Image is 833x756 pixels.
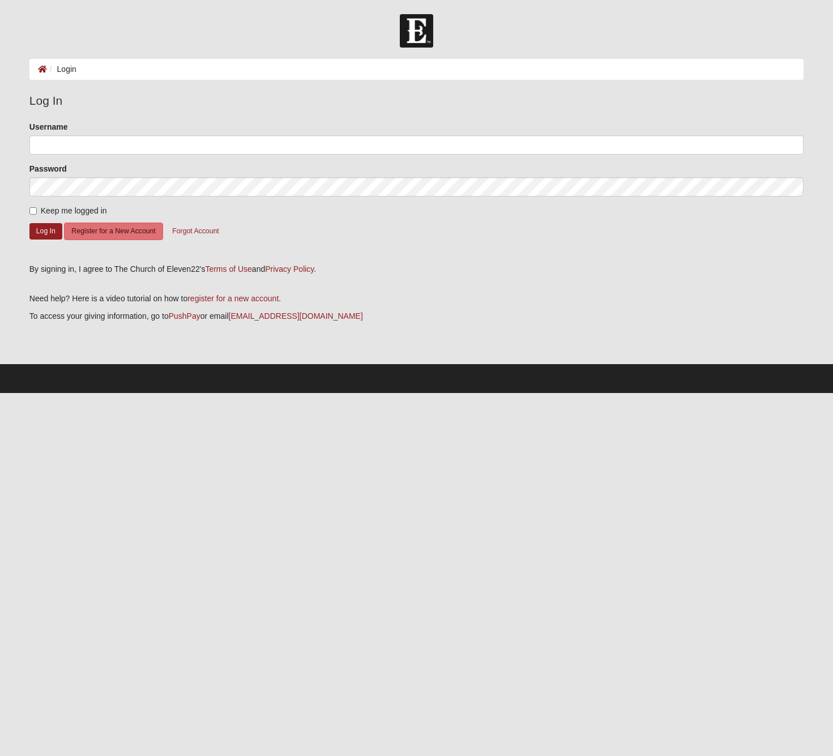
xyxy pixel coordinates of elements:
[41,206,107,215] span: Keep me logged in
[400,14,433,48] img: Church of Eleven22 Logo
[29,310,804,322] p: To access your giving information, go to or email
[205,264,251,274] a: Terms of Use
[29,293,804,305] p: Need help? Here is a video tutorial on how to .
[29,263,804,275] div: By signing in, I agree to The Church of Eleven22's and .
[29,223,62,240] button: Log In
[47,63,76,75] li: Login
[187,294,279,303] a: register for a new account
[169,311,200,321] a: PushPay
[29,163,67,174] label: Password
[229,311,363,321] a: [EMAIL_ADDRESS][DOMAIN_NAME]
[64,223,163,240] button: Register for a New Account
[29,121,68,133] label: Username
[265,264,314,274] a: Privacy Policy
[29,207,37,215] input: Keep me logged in
[165,223,226,240] button: Forgot Account
[29,92,804,110] legend: Log In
